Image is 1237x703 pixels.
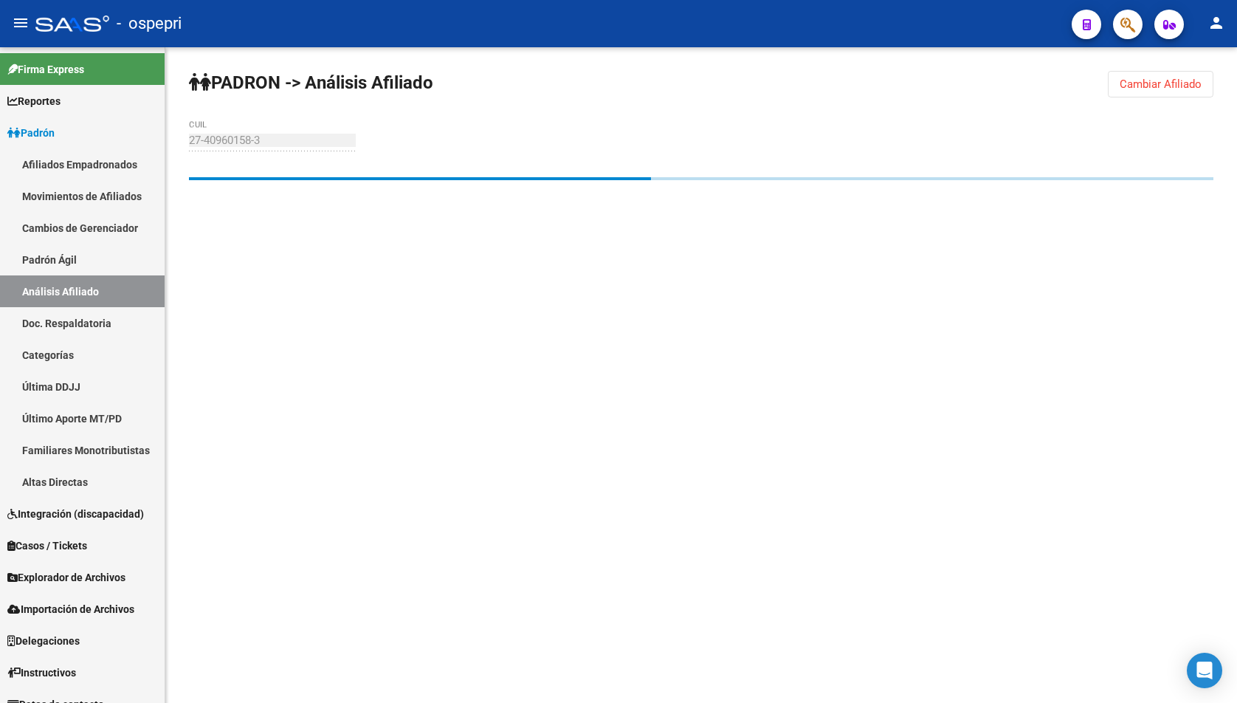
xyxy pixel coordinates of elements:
[7,538,87,554] span: Casos / Tickets
[7,61,84,78] span: Firma Express
[7,601,134,617] span: Importación de Archivos
[1108,71,1213,97] button: Cambiar Afiliado
[7,665,76,681] span: Instructivos
[189,72,433,93] strong: PADRON -> Análisis Afiliado
[1207,14,1225,32] mat-icon: person
[7,633,80,649] span: Delegaciones
[7,506,144,522] span: Integración (discapacidad)
[1187,653,1222,688] div: Open Intercom Messenger
[1120,78,1202,91] span: Cambiar Afiliado
[117,7,182,40] span: - ospepri
[7,93,61,109] span: Reportes
[7,569,125,586] span: Explorador de Archivos
[7,125,55,141] span: Padrón
[12,14,30,32] mat-icon: menu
